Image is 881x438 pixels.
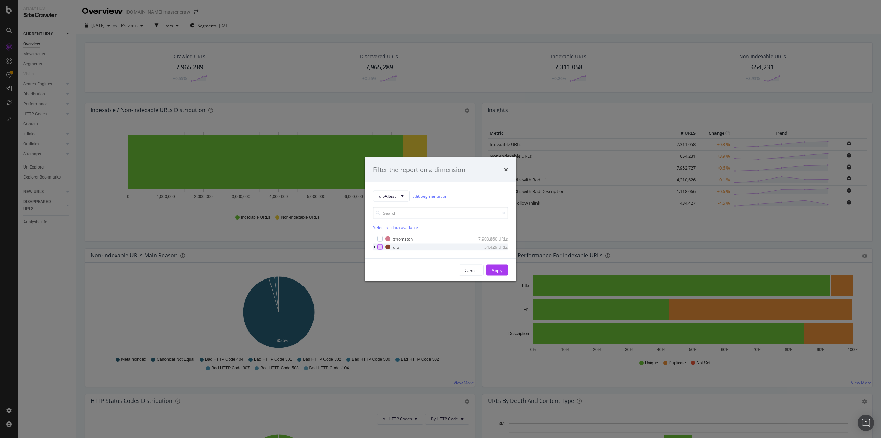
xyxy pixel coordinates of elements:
[393,244,399,250] div: dlp
[373,207,508,219] input: Search
[504,165,508,174] div: times
[474,244,508,250] div: 54,429 URLs
[465,267,478,273] div: Cancel
[412,192,447,200] a: Edit Segmentation
[379,193,398,199] span: dlpAItest1
[365,157,516,281] div: modal
[393,236,413,242] div: #nomatch
[373,191,410,202] button: dlpAItest1
[858,415,874,431] div: Open Intercom Messenger
[474,236,508,242] div: 7,903,860 URLs
[492,267,502,273] div: Apply
[373,165,465,174] div: Filter the report on a dimension
[373,225,508,231] div: Select all data available
[459,265,484,276] button: Cancel
[486,265,508,276] button: Apply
